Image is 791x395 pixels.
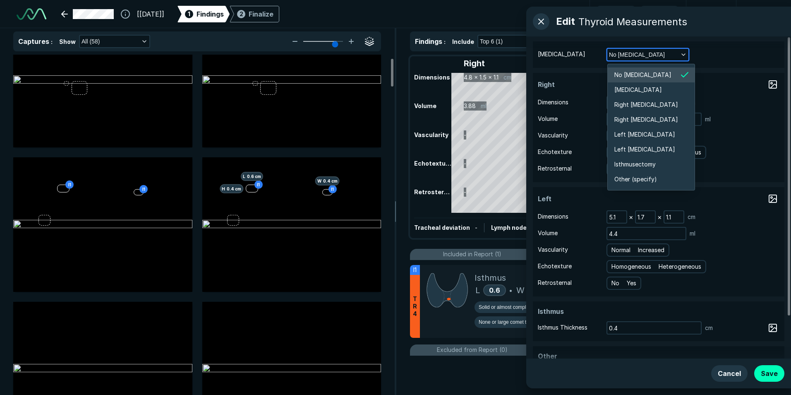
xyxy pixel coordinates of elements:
span: Normal [611,246,630,255]
span: : [51,38,53,45]
span: Volume [538,114,558,123]
span: Show [59,37,76,46]
span: • [509,285,512,295]
span: Heterogeneous [659,262,701,271]
span: Yes [627,279,636,288]
span: Findings [197,9,224,19]
span: : [444,38,446,45]
div: Finalize [249,9,273,19]
span: Right [MEDICAL_DATA] [614,100,678,109]
span: Isthmusectomy [614,160,656,169]
span: Lymph nodes [491,224,530,231]
span: Echotexture [538,262,572,271]
div: 1Findings [177,6,230,22]
span: None or large comet tail artifacts [479,318,550,326]
span: - [475,224,477,231]
span: [MEDICAL_DATA] [614,85,662,94]
span: L 0.6 cm [241,172,263,181]
span: Included in Report (1) [443,250,501,259]
span: Vascularity [538,131,568,140]
span: Isthmus Thickness [538,323,587,332]
span: No [MEDICAL_DATA] [609,50,665,59]
span: Retrosternal [538,164,572,173]
span: Left [538,194,600,204]
span: Findings [415,37,442,46]
span: 2 [240,10,243,18]
span: Dimensions [538,98,568,107]
li: I1TR4IsthmusL0.6•W0.4•H0.4cm [410,265,778,338]
span: cm [705,323,713,332]
span: Other (specify) [614,175,657,184]
button: Redo [640,6,678,22]
button: Save [754,365,784,382]
span: Echotexture [538,147,572,157]
span: W [516,284,525,296]
span: cm [688,212,695,222]
span: Isthmus [475,272,506,284]
span: 1 [188,10,190,18]
div: Thyroid Measurements [578,16,687,28]
span: Right [538,79,600,89]
span: No [611,279,619,288]
span: [MEDICAL_DATA] [538,50,585,59]
span: Increased [638,246,664,255]
span: Volume [538,229,558,238]
span: All (58) [81,37,100,46]
span: Captures [18,37,49,46]
span: Dimensions [538,212,568,221]
span: Excluded from Report (0) [437,345,508,354]
span: Left [MEDICAL_DATA] [614,130,675,139]
div: × [627,211,635,223]
span: Solid or almost completely solid [479,303,548,311]
span: Other [538,351,600,361]
span: T R 4 [413,295,417,318]
span: Top 6 (1) [480,37,503,46]
span: Vascularity [538,245,568,254]
span: Homogeneous [611,262,651,271]
a: See-Mode Logo [13,5,50,23]
span: H 0.4 cm [220,184,243,193]
span: Left [MEDICAL_DATA] [614,145,675,154]
span: 0.6 [489,286,500,294]
span: I1 [413,265,417,275]
span: [[DATE]] [137,9,164,19]
span: Edit [556,14,575,29]
button: Cancel [711,365,748,382]
span: Right [MEDICAL_DATA] [614,115,678,124]
span: Tracheal deviation [414,224,470,231]
button: Undo [597,6,635,22]
img: 8Jrch4AAAABklEQVQDANDCet62pv52AAAAAElFTkSuQmCC [427,272,468,308]
span: L [475,284,480,296]
span: ml [705,115,711,124]
div: 2Finalize [230,6,279,22]
span: Isthmus [538,306,600,316]
span: W 0.4 cm [315,176,340,185]
span: ml [690,229,695,238]
div: × [656,211,664,223]
img: See-Mode Logo [17,8,46,20]
span: No [MEDICAL_DATA] [614,70,671,79]
button: avatar-name [743,6,778,22]
span: Retrosternal [538,278,572,287]
span: Include [452,37,474,46]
